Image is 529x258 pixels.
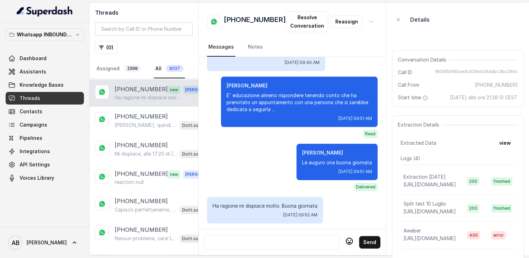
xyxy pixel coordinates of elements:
[6,52,84,65] a: Dashboard
[6,105,84,118] a: Contacts
[491,231,506,239] span: error
[6,79,84,91] a: Knowledge Bases
[302,159,372,166] p: Le auguro una buona giornata
[359,236,380,249] button: Send
[6,172,84,184] a: Voices Library
[166,65,184,72] span: 8037
[115,225,168,234] p: [PHONE_NUMBER]
[20,121,47,128] span: Campaigns
[20,148,50,155] span: Integrations
[331,15,362,28] button: Reassign
[20,95,40,102] span: Threads
[115,235,177,242] p: Nessun problema, cara! La chiamata può essere fatta nel giorno e all’orario che preferisci, senza...
[227,92,372,113] p: E' educazione almeno rispondere tenendo conto che ha prenotato un appuntamento con una persona ch...
[6,145,84,158] a: Integrations
[363,130,378,138] span: Read
[403,173,446,180] p: Extraction [DATE]
[182,151,210,158] p: Dott.ssa [PERSON_NAME] AI
[183,86,222,94] span: [PERSON_NAME]
[286,11,328,32] button: Resolve Conversation
[403,235,456,241] span: [URL][DOMAIN_NAME]
[95,41,117,54] button: (0)
[403,181,456,187] span: [URL][DOMAIN_NAME]
[491,204,512,213] span: finished
[95,59,143,78] a: Assigned2398
[6,119,84,131] a: Campaigns
[338,169,372,174] span: [DATE] 09:51 AM
[398,56,449,63] span: Conversation Details
[95,22,193,36] input: Search by Call ID or Phone Number
[154,59,185,78] a: All8037
[475,81,518,88] span: [PHONE_NUMBER]
[6,132,84,144] a: Pipelines
[207,38,378,57] nav: Tabs
[183,170,222,179] span: [PERSON_NAME]
[6,158,84,171] a: API Settings
[182,122,210,129] p: Dott.ssa [PERSON_NAME] AI
[20,161,50,168] span: API Settings
[17,6,73,17] img: light.svg
[283,212,317,218] span: [DATE] 09:52 AM
[20,55,47,62] span: Dashboard
[398,94,429,101] span: Start time
[20,174,54,181] span: Voices Library
[6,92,84,105] a: Threads
[115,170,168,179] p: [PHONE_NUMBER]
[224,15,286,29] h2: [PHONE_NUMBER]
[115,206,177,213] p: Capisco perfettamente, cara. 😊 Se in futuro vorrai riprendere il discorso o avere informazioni, s...
[403,200,446,207] p: Split test 10 Luglio
[115,150,177,157] p: Mi dispiace, alle 17:20 di [DATE] non c’è disponibilità. Posso offrirti alle 17:40 o alle 18:20, ...
[6,233,84,252] a: [PERSON_NAME]
[354,183,378,191] span: Delivered
[115,122,177,129] p: [PERSON_NAME], quindi sei riuscita a perdere qualche chilo ma poi hai ripreso mangiando di tutto,...
[95,8,193,17] h2: Threads
[410,15,430,24] p: Details
[403,227,421,234] p: Aweber
[168,170,180,179] span: new
[115,197,168,205] p: [PHONE_NUMBER]
[12,239,20,246] text: AB
[95,59,193,78] nav: Tabs
[495,137,515,149] button: view
[398,81,419,88] span: Call From
[20,81,64,88] span: Knowledge Bases
[403,208,456,214] span: [URL][DOMAIN_NAME]
[20,135,42,142] span: Pipelines
[491,177,512,186] span: finished
[467,204,479,213] span: 200
[435,69,518,76] span: f809f59165ae3c939bb26ddbc3bc299c
[467,177,479,186] span: 200
[115,94,182,101] p: Ha ragione mi dispiace molto. Buona giornata
[227,82,372,89] p: [PERSON_NAME]
[398,121,442,128] span: Extraction Details
[115,179,144,186] p: reaction::null
[168,86,180,94] span: new
[124,65,141,72] span: 2398
[213,202,317,209] p: Ha ragione mi dispiace molto. Buona giornata
[115,141,168,149] p: [PHONE_NUMBER]
[401,155,515,162] p: Logs ( 4 )
[246,38,264,57] a: Notes
[6,28,84,41] button: Whatsapp INBOUND Workspace
[401,139,436,146] span: Extracted Data
[6,65,84,78] a: Assistants
[115,85,168,94] p: [PHONE_NUMBER]
[302,149,372,156] p: [PERSON_NAME]
[467,231,480,239] span: 400
[285,60,320,65] span: [DATE] 09:40 AM
[207,38,235,57] a: Messages
[182,207,210,214] p: Dott.ssa [PERSON_NAME] AI
[182,235,210,242] p: Dott.ssa [PERSON_NAME] AI
[20,108,42,115] span: Contacts
[20,68,46,75] span: Assistants
[450,94,518,101] span: [DATE] alle ore 21:28:13 CEST
[17,30,73,39] p: Whatsapp INBOUND Workspace
[398,69,412,76] span: Call ID
[27,239,67,246] span: [PERSON_NAME]
[338,116,372,121] span: [DATE] 09:51 AM
[115,112,168,121] p: [PHONE_NUMBER]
